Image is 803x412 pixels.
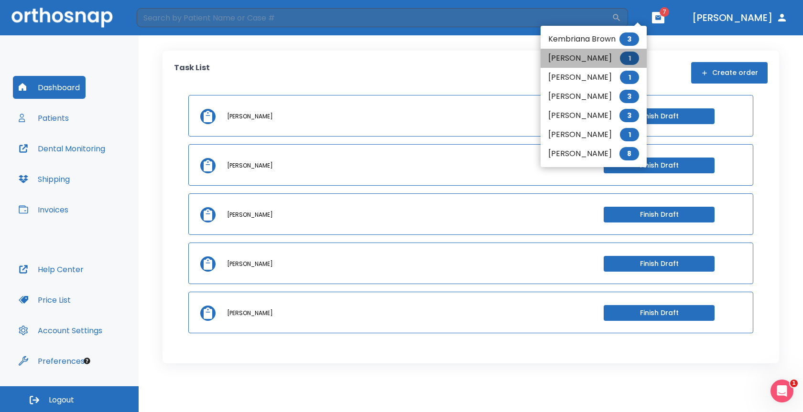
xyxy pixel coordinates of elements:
span: 1 [790,380,798,387]
iframe: Intercom live chat [770,380,793,402]
li: Kembriana Brown [541,30,647,49]
span: 1 [620,71,639,84]
span: 1 [620,52,639,65]
span: 3 [619,32,639,46]
span: 1 [620,128,639,141]
li: [PERSON_NAME] [541,125,647,144]
li: [PERSON_NAME] [541,49,647,68]
li: [PERSON_NAME] [541,87,647,106]
li: [PERSON_NAME] [541,68,647,87]
li: [PERSON_NAME] [541,144,647,163]
li: [PERSON_NAME] [541,106,647,125]
span: 8 [619,147,639,160]
span: 3 [619,90,639,103]
span: 3 [619,109,639,122]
